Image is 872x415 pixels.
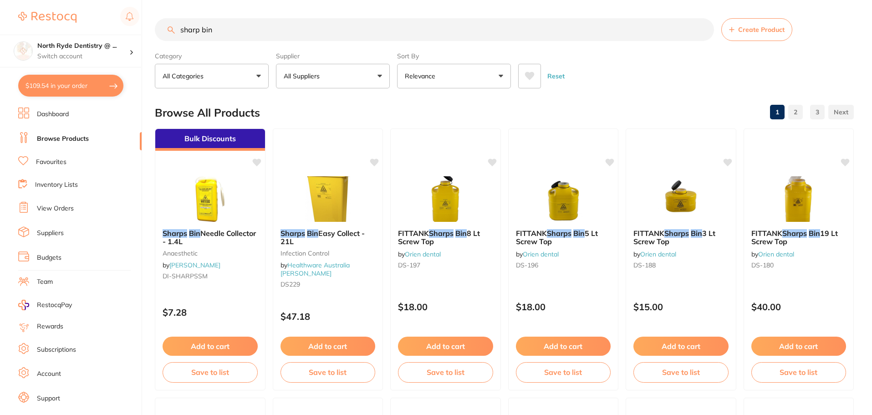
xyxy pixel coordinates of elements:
p: $18.00 [398,302,493,312]
p: $18.00 [516,302,611,312]
h2: Browse All Products [155,107,260,119]
img: FITTANK Sharps Bin 8 Lt Screw Top [416,176,475,222]
button: Add to cart [280,337,376,356]
a: Dashboard [37,110,69,119]
em: Sharps [163,229,187,238]
img: North Ryde Dentistry @ Macquarie Park [14,42,32,60]
b: FITTANK Sharps Bin 19 Lt Screw Top [751,229,847,246]
button: Add to cart [751,337,847,356]
span: DS-196 [516,261,538,269]
button: Add to cart [163,337,258,356]
span: RestocqPay [37,301,72,310]
a: 2 [788,103,803,121]
b: FITTANK Sharps Bin 5 Lt Screw Top [516,229,611,246]
a: RestocqPay [18,300,72,310]
a: Orien dental [640,250,676,258]
button: Save to list [398,362,493,382]
button: Save to list [280,362,376,382]
em: Sharps [547,229,571,238]
img: FITTANK Sharps Bin 3 Lt Screw Top [651,176,710,222]
em: Bin [691,229,702,238]
span: by [751,250,794,258]
a: 1 [770,103,785,121]
em: Sharps [280,229,305,238]
button: Save to list [633,362,729,382]
span: FITTANK [516,229,547,238]
label: Supplier [276,52,390,60]
button: Save to list [516,362,611,382]
em: Bin [809,229,820,238]
em: Bin [455,229,467,238]
em: Bin [189,229,200,238]
span: by [516,250,559,258]
p: $7.28 [163,307,258,318]
span: FITTANK [633,229,664,238]
span: by [280,261,350,277]
span: DS229 [280,280,300,288]
span: 8 Lt Screw Top [398,229,480,246]
a: Browse Products [37,134,89,143]
span: Easy Collect - 21L [280,229,365,246]
span: by [398,250,441,258]
a: Support [37,394,60,403]
p: All Suppliers [284,72,323,81]
button: Save to list [751,362,847,382]
small: Infection Control [280,250,376,257]
span: DS-180 [751,261,774,269]
img: Restocq Logo [18,12,76,23]
span: 3 Lt Screw Top [633,229,715,246]
button: All Suppliers [276,64,390,88]
span: DS-188 [633,261,656,269]
em: Bin [573,229,585,238]
span: DI-SHARPSSM [163,272,208,280]
b: FITTANK Sharps Bin 8 Lt Screw Top [398,229,493,246]
a: Suppliers [37,229,64,238]
button: $109.54 in your order [18,75,123,97]
small: anaesthetic [163,250,258,257]
em: Sharps [782,229,807,238]
button: Add to cart [516,337,611,356]
span: 19 Lt Screw Top [751,229,838,246]
img: Sharps Bin Needle Collector - 1.4L [180,176,240,222]
a: Orien dental [405,250,441,258]
b: Sharps Bin Needle Collector - 1.4L [163,229,258,246]
a: View Orders [37,204,74,213]
span: FITTANK [751,229,782,238]
p: All Categories [163,72,207,81]
a: Favourites [36,158,66,167]
em: Sharps [664,229,689,238]
p: $40.00 [751,302,847,312]
a: 3 [810,103,825,121]
p: $47.18 [280,311,376,322]
span: 5 Lt Screw Top [516,229,598,246]
a: Inventory Lists [35,180,78,190]
img: RestocqPay [18,300,29,310]
button: Add to cart [633,337,729,356]
p: Switch account [37,52,129,61]
button: Save to list [163,362,258,382]
button: Reset [545,64,567,88]
a: Healthware Australia [PERSON_NAME] [280,261,350,277]
a: Orien dental [523,250,559,258]
p: $15.00 [633,302,729,312]
span: by [163,261,220,269]
em: Bin [307,229,318,238]
a: Budgets [37,253,61,262]
img: FITTANK Sharps Bin 5 Lt Screw Top [534,176,593,222]
span: DS-197 [398,261,420,269]
label: Sort By [397,52,511,60]
label: Category [155,52,269,60]
b: FITTANK Sharps Bin 3 Lt Screw Top [633,229,729,246]
span: FITTANK [398,229,429,238]
a: Orien dental [758,250,794,258]
p: Relevance [405,72,439,81]
div: Bulk Discounts [155,129,265,151]
span: Needle Collector - 1.4L [163,229,256,246]
img: FITTANK Sharps Bin 19 Lt Screw Top [769,176,828,222]
a: Rewards [37,322,63,331]
a: [PERSON_NAME] [169,261,220,269]
a: Account [37,369,61,379]
span: by [633,250,676,258]
em: Sharps [429,229,454,238]
b: Sharps Bin Easy Collect - 21L [280,229,376,246]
